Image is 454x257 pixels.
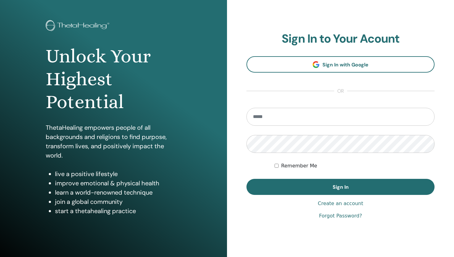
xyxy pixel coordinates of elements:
[46,45,182,114] h1: Unlock Your Highest Potential
[275,162,435,170] div: Keep me authenticated indefinitely or until I manually logout
[319,212,362,220] a: Forgot Password?
[246,56,435,73] a: Sign In with Google
[281,162,317,170] label: Remember Me
[55,188,182,197] li: learn a world-renowned technique
[55,197,182,206] li: join a global community
[55,169,182,179] li: live a positive lifestyle
[246,179,435,195] button: Sign In
[333,184,349,190] span: Sign In
[334,87,347,95] span: or
[322,61,368,68] span: Sign In with Google
[246,32,435,46] h2: Sign In to Your Acount
[318,200,363,207] a: Create an account
[46,123,182,160] p: ThetaHealing empowers people of all backgrounds and religions to find purpose, transform lives, a...
[55,206,182,216] li: start a thetahealing practice
[55,179,182,188] li: improve emotional & physical health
